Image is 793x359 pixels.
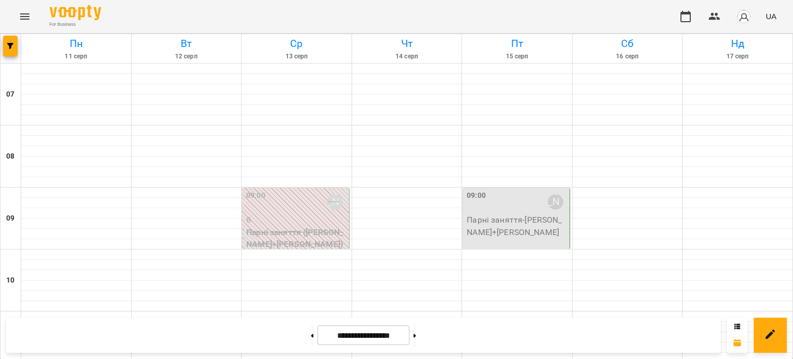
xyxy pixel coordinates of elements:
h6: Сб [574,36,681,52]
h6: 11 серп [23,52,130,61]
h6: 17 серп [684,52,791,61]
label: 09:00 [246,190,265,201]
h6: 12 серп [133,52,240,61]
h6: Чт [354,36,461,52]
h6: 09 [6,213,14,224]
div: Білинець Магдалина Василівна [327,194,343,210]
h6: 15 серп [464,52,570,61]
p: Парні заняття - [PERSON_NAME]+[PERSON_NAME] [467,214,567,238]
label: 09:00 [467,190,486,201]
button: Menu [12,4,37,29]
button: UA [762,7,781,26]
h6: 10 [6,275,14,286]
h6: 07 [6,89,14,100]
h6: 13 серп [243,52,350,61]
p: 0 [246,214,347,226]
h6: Пн [23,36,130,52]
h6: 16 серп [574,52,681,61]
img: avatar_s.png [737,9,751,24]
h6: 14 серп [354,52,461,61]
span: For Business [50,21,101,28]
h6: 08 [6,151,14,162]
div: Білинець Магдалина Василівна [548,194,563,210]
span: UA [766,11,776,22]
h6: Нд [684,36,791,52]
h6: Ср [243,36,350,52]
p: Парні заняття ([PERSON_NAME]+[PERSON_NAME]) [246,226,347,251]
img: Voopty Logo [50,5,101,20]
h6: Пт [464,36,570,52]
h6: Вт [133,36,240,52]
